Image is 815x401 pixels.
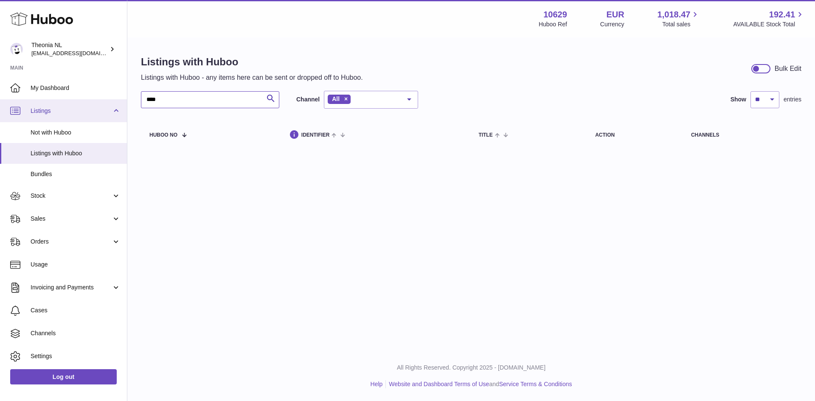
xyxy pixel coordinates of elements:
[784,95,801,104] span: entries
[31,50,125,56] span: [EMAIL_ADDRESS][DOMAIN_NAME]
[595,132,674,138] div: action
[389,381,489,387] a: Website and Dashboard Terms of Use
[31,41,108,57] div: Theonia NL
[141,55,363,69] h1: Listings with Huboo
[691,132,793,138] div: channels
[478,132,492,138] span: title
[31,215,112,223] span: Sales
[31,84,121,92] span: My Dashboard
[134,364,808,372] p: All Rights Reserved. Copyright 2025 - [DOMAIN_NAME]
[499,381,572,387] a: Service Terms & Conditions
[10,369,117,384] a: Log out
[31,170,121,178] span: Bundles
[31,129,121,137] span: Not with Huboo
[662,20,700,28] span: Total sales
[31,283,112,292] span: Invoicing and Payments
[31,107,112,115] span: Listings
[600,20,624,28] div: Currency
[31,192,112,200] span: Stock
[31,352,121,360] span: Settings
[731,95,746,104] label: Show
[543,9,567,20] strong: 10629
[31,261,121,269] span: Usage
[10,43,23,56] img: internalAdmin-10629@internal.huboo.com
[301,132,330,138] span: identifier
[31,306,121,314] span: Cases
[149,132,177,138] span: Huboo no
[733,20,805,28] span: AVAILABLE Stock Total
[141,73,363,82] p: Listings with Huboo - any items here can be sent or dropped off to Huboo.
[769,9,795,20] span: 192.41
[386,380,572,388] li: and
[296,95,320,104] label: Channel
[658,9,700,28] a: 1,018.47 Total sales
[31,149,121,157] span: Listings with Huboo
[539,20,567,28] div: Huboo Ref
[775,64,801,73] div: Bulk Edit
[733,9,805,28] a: 192.41 AVAILABLE Stock Total
[332,95,340,102] span: All
[658,9,691,20] span: 1,018.47
[371,381,383,387] a: Help
[606,9,624,20] strong: EUR
[31,329,121,337] span: Channels
[31,238,112,246] span: Orders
